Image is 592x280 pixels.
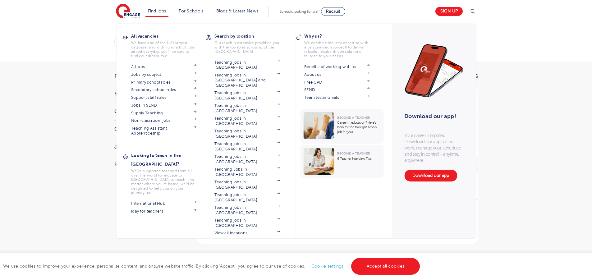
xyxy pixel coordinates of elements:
a: Jobs in SEND [131,103,196,108]
a: Why us?We combine industry expertise with a personalised approach to deliver reliable, results-dr... [304,32,379,58]
h3: Sector [114,162,183,167]
a: All vacanciesWe have one of the UK's largest database. and with hundreds of jobs added everyday. ... [131,32,206,58]
span: We use cookies to improve your experience, personalise content, and analyse website traffic. By c... [3,264,421,269]
a: Secondary school roles [131,87,196,92]
a: Accept all cookies [351,258,420,275]
p: Career in education? Here’s how to find the right school job for you [337,120,380,134]
a: View all locations [214,231,280,236]
a: Teaching jobs in [GEOGRAPHIC_DATA] [214,218,280,228]
span: Become a Teacher [337,152,370,155]
h3: Job Type [114,145,183,149]
span: Become a Teacher [337,116,370,119]
img: Engage Education [116,4,140,19]
h3: County [114,109,183,114]
a: Benefits of working with us [304,64,369,69]
a: Team testimonials [304,95,369,100]
a: Teaching jobs in [GEOGRAPHIC_DATA] [214,103,280,113]
p: Your career, simplified. Download our app to find work, manage your schedule, and stay in control... [404,132,463,163]
a: SEND [304,87,369,92]
a: Search by locationOur reach is extensive providing you with the top roles across all of the [GEOG... [214,32,289,54]
a: Teaching jobs in [GEOGRAPHIC_DATA] [214,154,280,164]
p: We've supported teachers from all over the world to relocate to [GEOGRAPHIC_DATA] to teach - no m... [131,169,196,195]
a: Supply Teaching [131,111,196,116]
a: Teaching jobs in [GEOGRAPHIC_DATA] [214,205,280,215]
h3: Why us? [304,32,379,40]
span: Recruit [326,9,340,14]
a: Teaching Assistant Apprenticeship [131,126,196,136]
a: Become a TeacherCareer in education? Here’s how to find the right school job for you [300,109,385,144]
a: Recruit [321,7,345,16]
a: Cookie settings [311,264,343,269]
p: Our reach is extensive providing you with the top roles across all of the [GEOGRAPHIC_DATA] [214,41,280,54]
h3: Start Date [114,91,183,96]
p: We have one of the UK's largest database. and with hundreds of jobs added everyday. you'll be sur... [131,41,196,58]
a: iday for teachers [131,209,196,214]
a: Primary school roles [131,80,196,85]
a: All jobs [131,64,196,69]
a: For Schools [179,9,203,13]
a: Teaching jobs in [GEOGRAPHIC_DATA] [214,180,280,190]
h3: Download our app! [404,109,461,123]
a: Support staff roles [131,95,196,100]
a: Sign up [435,7,463,16]
h3: All vacancies [131,32,206,40]
h3: Looking to teach in the [GEOGRAPHIC_DATA]? [131,151,206,168]
a: Teaching jobs in [GEOGRAPHIC_DATA] and [GEOGRAPHIC_DATA] [214,73,280,88]
a: Teaching jobs in [GEOGRAPHIC_DATA] [214,129,280,139]
p: 6 Teacher Interview Tips [337,156,380,161]
span: Filters [114,74,133,79]
a: Free CPD [304,80,369,85]
p: We combine industry expertise with a personalised approach to deliver reliable, results-driven so... [304,41,369,58]
a: Teaching jobs in [GEOGRAPHIC_DATA] [214,192,280,203]
a: Download our app [404,170,457,181]
a: Teaching Jobs in [GEOGRAPHIC_DATA] [214,167,280,177]
a: Non-classroom jobs [131,118,196,123]
h3: City [114,127,183,132]
a: Become a Teacher6 Teacher Interview Tips [300,145,385,178]
a: International Hub [131,201,196,206]
div: Submit [114,35,409,49]
a: Blogs & Latest News [216,9,259,13]
a: Teaching jobs in [GEOGRAPHIC_DATA] [214,116,280,126]
a: Teaching jobs in [GEOGRAPHIC_DATA] [214,141,280,152]
a: Teaching jobs in [GEOGRAPHIC_DATA] [214,60,280,70]
a: Looking to teach in the [GEOGRAPHIC_DATA]?We've supported teachers from all over the world to rel... [131,151,206,195]
a: Jobs by subject [131,72,196,77]
span: Schools looking for staff [280,9,320,14]
a: About us [304,72,369,77]
a: Teaching jobs in [GEOGRAPHIC_DATA] [214,90,280,101]
h3: Search by location [214,32,289,40]
a: Find jobs [148,9,166,13]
